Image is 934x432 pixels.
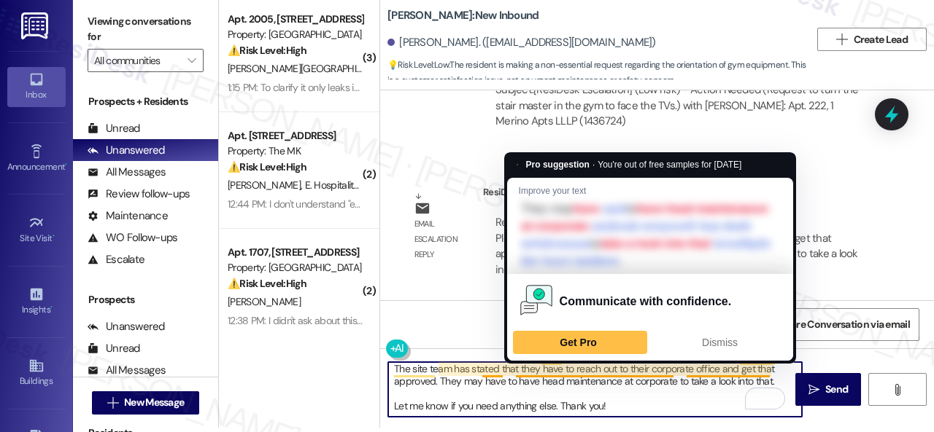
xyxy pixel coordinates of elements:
button: New Message [92,391,200,415]
i:  [892,384,903,396]
span: [PERSON_NAME] [228,295,301,308]
input: All communities [94,49,180,72]
div: Prospects [73,292,218,307]
strong: 💡 Risk Level: Low [387,59,449,71]
div: Maintenance [88,208,168,224]
div: Escalate [88,252,144,267]
button: Send [795,373,861,406]
div: Apt. [STREET_ADDRESS] [228,128,363,144]
button: Share Conversation via email [771,308,919,341]
div: Unread [88,121,140,136]
div: Property: [GEOGRAPHIC_DATA] [228,27,363,42]
div: Prospects + Residents [73,94,218,109]
strong: ⚠️ Risk Level: High [228,277,306,290]
div: Apt. 1707, [STREET_ADDRESS] [228,245,363,260]
div: WO Follow-ups [88,230,177,246]
div: [PERSON_NAME]. ([EMAIL_ADDRESS][DOMAIN_NAME]) [387,35,656,50]
div: Unanswered [88,143,165,158]
a: Insights • [7,282,66,321]
a: Inbox [7,67,66,106]
span: • [65,160,67,170]
strong: ⚠️ Risk Level: High [228,160,306,173]
span: E. Hospitality Llc [305,178,373,192]
span: • [53,231,55,241]
span: Share Conversation via email [780,317,910,332]
i:  [808,384,819,396]
span: Send [825,382,848,397]
div: All Messages [88,363,166,378]
div: Property: [GEOGRAPHIC_DATA] [228,260,363,275]
div: Email escalation reply [414,216,471,263]
b: [PERSON_NAME]: New Inbound [387,8,539,23]
label: Viewing conversations for [88,10,204,49]
div: 12:44 PM: I don't understand "escalation" What work order are you referring to? [228,197,556,211]
span: [PERSON_NAME][GEOGRAPHIC_DATA] [228,62,393,75]
span: • [50,302,53,313]
i:  [836,34,847,45]
span: Create Lead [854,32,908,47]
button: Create Lead [817,28,927,51]
img: ResiDesk Logo [21,12,51,39]
div: Subject: [ResiDesk Escalation] (Low risk) - Action Needed (Request to turn the stair master in th... [495,82,866,129]
span: : The resident is making a non-essential request regarding the orientation of gym equipment. This... [387,58,810,89]
span: [PERSON_NAME] [228,178,305,192]
a: Buildings [7,353,66,393]
div: Unread [88,341,140,356]
div: ResiDesk Escalation - Reply From Site Team [483,184,879,205]
i:  [107,397,118,409]
div: Review follow-ups [88,186,190,202]
div: Apt. 2005, [STREET_ADDRESS] [228,12,363,27]
a: Site Visit • [7,211,66,250]
div: ResiDesk escalation reply -> Please handle: We have to reach out to our corporate office and get ... [495,215,858,276]
i:  [188,55,196,66]
span: New Message [124,395,184,410]
div: Unanswered [88,319,165,334]
div: 12:38 PM: I didn't ask about this problem early [228,314,418,327]
textarea: To enrich screen reader interactions, please activate Accessibility in Grammarly extension settings [388,362,802,417]
div: All Messages [88,165,166,180]
strong: ⚠️ Risk Level: High [228,44,306,57]
div: Property: The MK [228,144,363,159]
